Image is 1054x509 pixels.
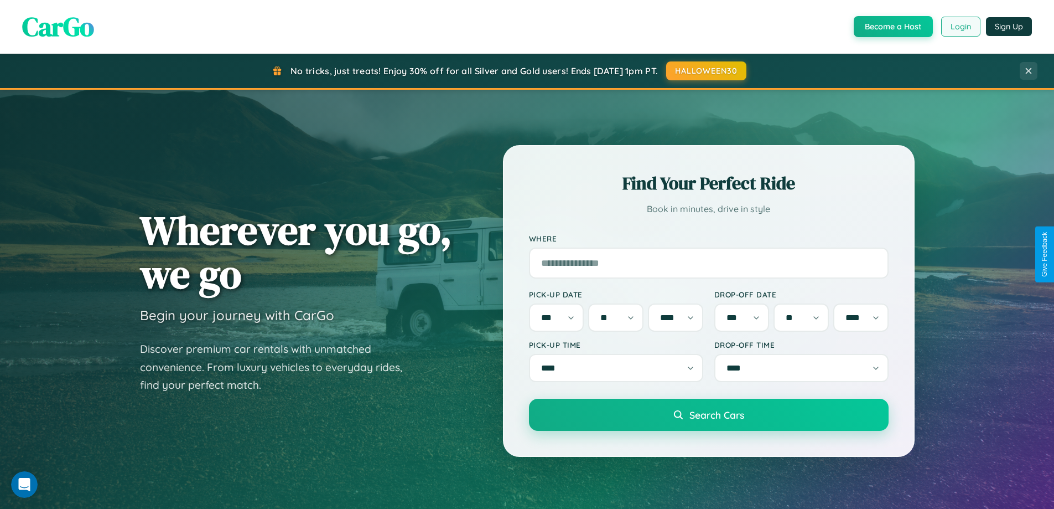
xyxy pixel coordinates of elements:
[290,65,658,76] span: No tricks, just treats! Enjoy 30% off for all Silver and Gold users! Ends [DATE] 1pm PT.
[529,171,889,196] h2: Find Your Perfect Ride
[941,17,980,37] button: Login
[1041,232,1048,277] div: Give Feedback
[140,307,334,323] h3: Begin your journey with CarGo
[11,471,38,498] iframe: Intercom live chat
[714,340,889,349] label: Drop-off Time
[714,290,889,299] label: Drop-off Date
[689,409,744,421] span: Search Cars
[529,234,889,243] label: Where
[140,340,417,394] p: Discover premium car rentals with unmatched convenience. From luxury vehicles to everyday rides, ...
[986,17,1032,36] button: Sign Up
[140,208,452,296] h1: Wherever you go, we go
[529,399,889,431] button: Search Cars
[854,16,933,37] button: Become a Host
[529,201,889,217] p: Book in minutes, drive in style
[22,8,94,45] span: CarGo
[529,290,703,299] label: Pick-up Date
[529,340,703,349] label: Pick-up Time
[666,61,746,80] button: HALLOWEEN30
